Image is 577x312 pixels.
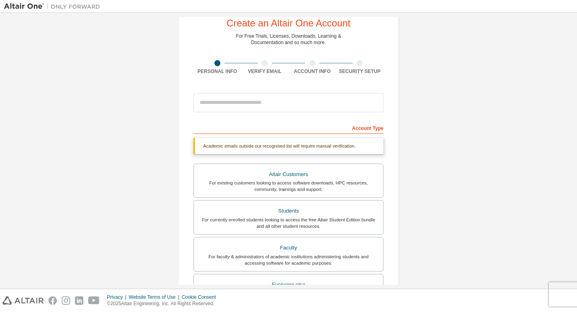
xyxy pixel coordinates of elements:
div: Website Terms of Use [129,294,182,300]
div: Everyone else [199,279,378,290]
div: For currently enrolled students looking to access the free Altair Student Edition bundle and all ... [199,217,378,229]
div: Students [199,205,378,217]
div: Account Type [194,121,383,134]
div: Create an Altair One Account [226,18,351,28]
img: instagram.svg [62,296,70,305]
div: Account Info [288,68,336,75]
div: Academic emails outside our recognised list will require manual verification. [194,138,383,154]
div: For faculty & administrators of academic institutions administering students and accessing softwa... [199,253,378,266]
div: For existing customers looking to access software downloads, HPC resources, community, trainings ... [199,180,378,192]
div: Altair Customers [199,169,378,180]
img: facebook.svg [48,296,57,305]
div: Cookie Consent [182,294,220,300]
div: Security Setup [336,68,384,75]
p: © 2025 Altair Engineering, Inc. All Rights Reserved. [107,300,221,307]
div: For Free Trials, Licenses, Downloads, Learning & Documentation and so much more. [236,33,341,46]
div: Personal Info [194,68,241,75]
img: linkedin.svg [75,296,83,305]
div: Privacy [107,294,129,300]
img: Altair One [4,2,104,10]
div: Faculty [199,242,378,253]
img: youtube.svg [88,296,100,305]
img: altair_logo.svg [2,296,44,305]
div: Verify Email [241,68,289,75]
